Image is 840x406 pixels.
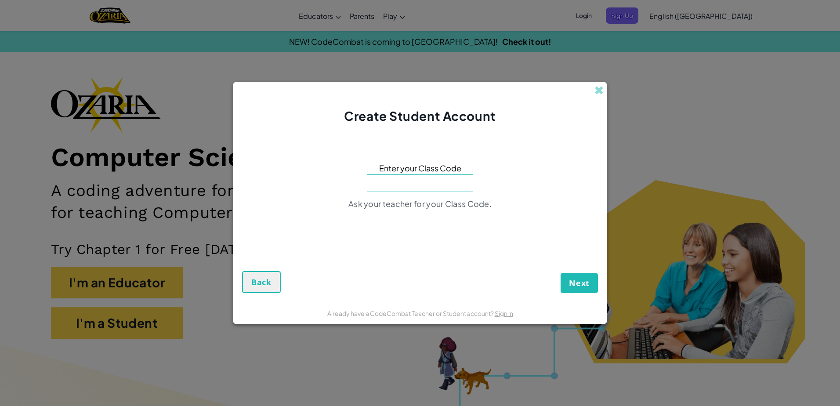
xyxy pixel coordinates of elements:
[348,199,492,209] span: Ask your teacher for your Class Code.
[561,273,598,293] button: Next
[242,271,281,293] button: Back
[379,162,461,174] span: Enter your Class Code
[569,278,590,288] span: Next
[344,108,496,123] span: Create Student Account
[495,309,513,317] a: Sign in
[251,277,272,287] span: Back
[327,309,495,317] span: Already have a CodeCombat Teacher or Student account?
